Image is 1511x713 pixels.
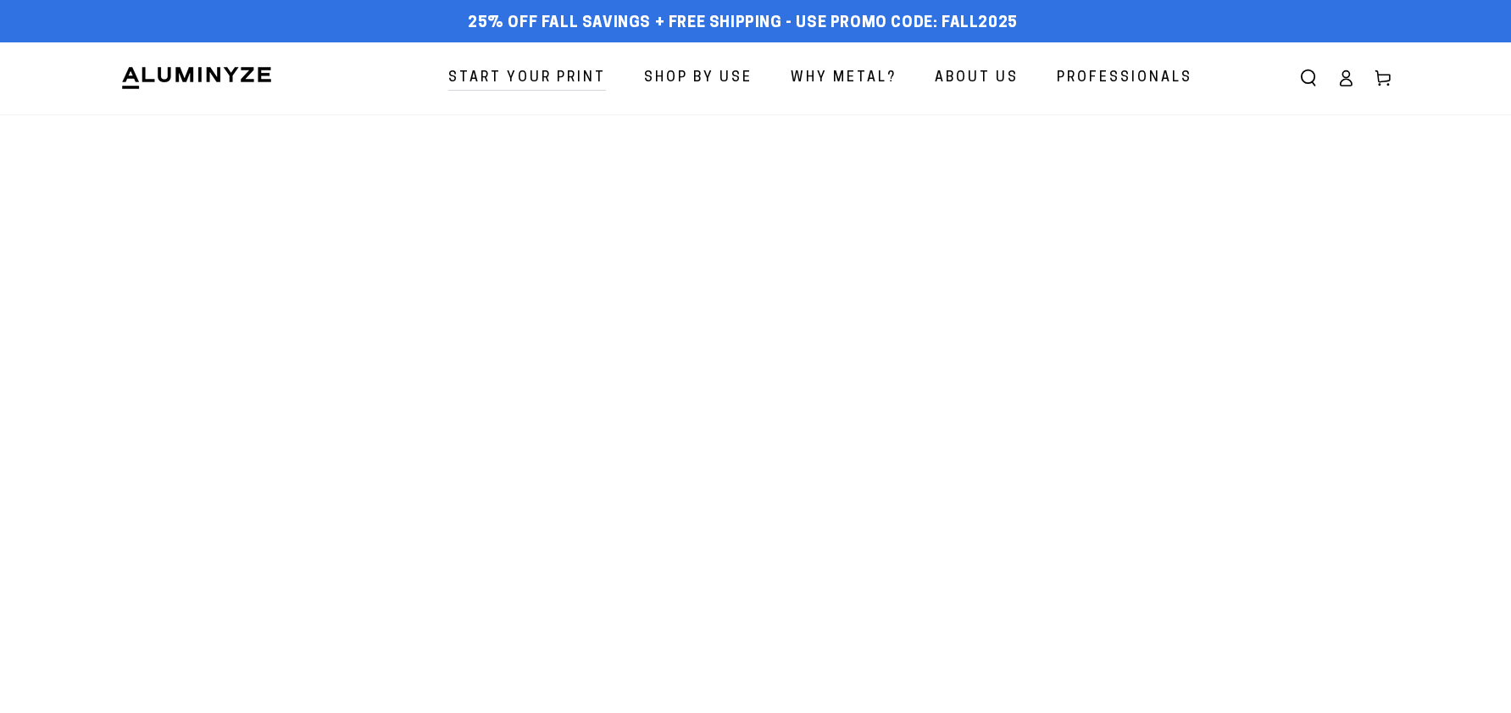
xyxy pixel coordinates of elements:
[644,66,753,91] span: Shop By Use
[1044,56,1205,101] a: Professionals
[631,56,765,101] a: Shop By Use
[1290,59,1327,97] summary: Search our site
[436,56,619,101] a: Start Your Print
[448,66,606,91] span: Start Your Print
[922,56,1031,101] a: About Us
[1057,66,1192,91] span: Professionals
[778,56,909,101] a: Why Metal?
[791,66,897,91] span: Why Metal?
[120,65,273,91] img: Aluminyze
[935,66,1019,91] span: About Us
[468,14,1018,33] span: 25% off FALL Savings + Free Shipping - Use Promo Code: FALL2025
